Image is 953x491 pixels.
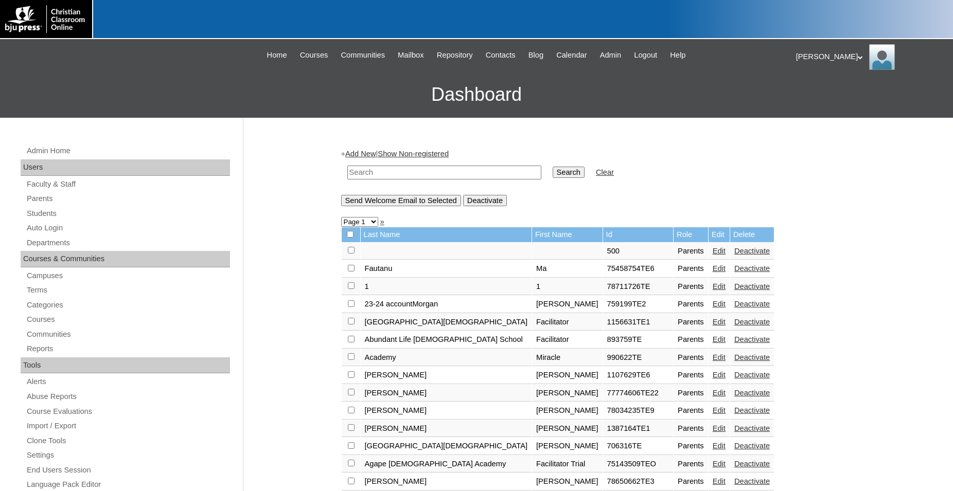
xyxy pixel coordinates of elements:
[361,314,532,331] td: [GEOGRAPHIC_DATA][DEMOGRAPHIC_DATA]
[603,331,674,349] td: 893759TE
[26,464,230,477] a: End Users Session
[26,144,230,157] a: Admin Home
[603,296,674,313] td: 759199TE2
[361,402,532,420] td: [PERSON_NAME]
[556,49,587,61] span: Calendar
[734,318,770,326] a: Deactivate
[674,438,708,455] td: Parents
[713,442,726,450] a: Edit
[603,260,674,278] td: 75458754TE6
[532,314,603,331] td: Facilitator
[674,420,708,438] td: Parents
[734,389,770,397] a: Deactivate
[532,385,603,402] td: [PERSON_NAME]
[734,460,770,468] a: Deactivate
[796,44,943,70] div: [PERSON_NAME]
[26,178,230,191] a: Faculty & Staff
[26,313,230,326] a: Courses
[26,478,230,491] a: Language Pack Editor
[532,296,603,313] td: [PERSON_NAME]
[26,449,230,462] a: Settings
[713,247,726,255] a: Edit
[713,300,726,308] a: Edit
[603,420,674,438] td: 1387164TE1
[674,402,708,420] td: Parents
[361,296,532,313] td: 23-24 accountMorgan
[713,460,726,468] a: Edit
[734,353,770,361] a: Deactivate
[532,456,603,473] td: Facilitator Trial
[437,49,473,61] span: Repository
[532,402,603,420] td: [PERSON_NAME]
[361,260,532,278] td: Fautanu
[532,227,603,242] td: First Name
[603,402,674,420] td: 78034235TE9
[734,406,770,414] a: Deactivate
[634,49,657,61] span: Logout
[734,477,770,485] a: Deactivate
[713,389,726,397] a: Edit
[345,150,376,158] a: Add New
[532,438,603,455] td: [PERSON_NAME]
[551,49,592,61] a: Calendar
[674,456,708,473] td: Parents
[361,456,532,473] td: Agape [DEMOGRAPHIC_DATA] Academy
[713,477,726,485] a: Edit
[734,371,770,379] a: Deactivate
[713,282,726,290] a: Edit
[603,367,674,384] td: 1107629TE6
[595,49,627,61] a: Admin
[674,367,708,384] td: Parents
[532,420,603,438] td: [PERSON_NAME]
[26,390,230,403] a: Abuse Reports
[674,349,708,367] td: Parents
[600,49,622,61] span: Admin
[26,420,230,432] a: Import / Export
[21,251,230,267] div: Courses & Communities
[674,243,708,260] td: Parents
[380,217,384,226] a: »
[26,192,230,205] a: Parents
[481,49,521,61] a: Contacts
[347,166,541,179] input: Search
[26,284,230,297] a: Terms
[674,278,708,296] td: Parents
[486,49,516,61] span: Contacts
[532,331,603,349] td: Facilitator
[713,424,726,432] a: Edit
[713,335,726,343] a: Edit
[674,385,708,402] td: Parents
[336,49,390,61] a: Communities
[734,442,770,450] a: Deactivate
[21,159,230,176] div: Users
[21,357,230,374] div: Tools
[341,49,385,61] span: Communities
[26,222,230,234] a: Auto Login
[709,227,730,242] td: Edit
[523,49,549,61] a: Blog
[734,424,770,432] a: Deactivate
[432,49,478,61] a: Repository
[603,385,674,402] td: 77774606TE22
[674,227,708,242] td: Role
[26,207,230,220] a: Students
[341,149,851,206] div: + |
[26,342,230,355] a: Reports
[5,5,87,33] img: logo-white.png
[26,405,230,418] a: Course Evaluations
[713,406,726,414] a: Edit
[734,335,770,343] a: Deactivate
[869,44,895,70] img: Jonelle Rodriguez
[361,438,532,455] td: [GEOGRAPHIC_DATA][DEMOGRAPHIC_DATA]
[532,278,603,296] td: 1
[532,349,603,367] td: Miracle
[603,243,674,260] td: 500
[26,434,230,447] a: Clone Tools
[361,349,532,367] td: Academy
[674,260,708,278] td: Parents
[674,314,708,331] td: Parents
[603,473,674,490] td: 78650662TE3
[361,367,532,384] td: [PERSON_NAME]
[341,195,461,206] input: Send Welcome Email to Selected
[713,264,726,272] a: Edit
